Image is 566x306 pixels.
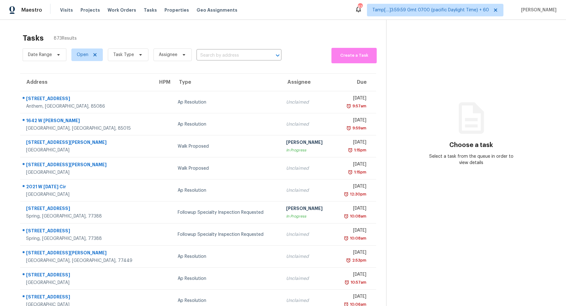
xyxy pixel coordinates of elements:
[349,279,366,286] div: 10:57am
[339,249,366,257] div: [DATE]
[449,142,493,148] h3: Choose a task
[346,257,351,263] img: Overdue Alarm Icon
[178,165,276,172] div: Walk Proposed
[348,147,353,153] img: Overdue Alarm Icon
[26,235,148,242] div: Spring, [GEOGRAPHIC_DATA], 77388
[346,125,351,131] img: Overdue Alarm Icon
[286,121,329,127] div: Unclaimed
[429,153,514,166] div: Select a task from the queue in order to view details
[26,139,148,147] div: [STREET_ADDRESS][PERSON_NAME]
[286,147,329,153] div: In Progress
[26,161,148,169] div: [STREET_ADDRESS][PERSON_NAME]
[286,231,329,238] div: Unclaimed
[286,99,329,105] div: Unclaimed
[21,7,42,13] span: Maestro
[178,143,276,150] div: Walk Proposed
[26,184,148,191] div: 2021 W [DATE] Cir
[26,191,148,198] div: [GEOGRAPHIC_DATA]
[54,35,77,42] span: 873 Results
[178,209,276,216] div: Followup Specialty Inspection Requested
[346,103,351,109] img: Overdue Alarm Icon
[197,51,264,60] input: Search by address
[77,52,88,58] span: Open
[286,205,329,213] div: [PERSON_NAME]
[178,121,276,127] div: Ap Resolution
[339,95,366,103] div: [DATE]
[26,258,148,264] div: [GEOGRAPHIC_DATA], [GEOGRAPHIC_DATA], 77449
[26,294,148,302] div: [STREET_ADDRESS]
[26,250,148,258] div: [STREET_ADDRESS][PERSON_NAME]
[173,74,281,91] th: Type
[286,213,329,219] div: In Progress
[344,279,349,286] img: Overdue Alarm Icon
[113,52,134,58] span: Task Type
[178,231,276,238] div: Followup Specialty Inspection Requested
[348,169,353,175] img: Overdue Alarm Icon
[353,147,366,153] div: 1:15pm
[339,293,366,301] div: [DATE]
[344,213,349,219] img: Overdue Alarm Icon
[197,7,237,13] span: Geo Assignments
[23,35,44,41] h2: Tasks
[26,147,148,153] div: [GEOGRAPHIC_DATA]
[159,52,177,58] span: Assignee
[286,187,329,194] div: Unclaimed
[339,205,366,213] div: [DATE]
[286,297,329,304] div: Unclaimed
[164,7,189,13] span: Properties
[372,7,489,13] span: Tamp[…]3:59:59 Gmt 0700 (pacific Daylight Time) + 60
[339,227,366,235] div: [DATE]
[339,117,366,125] div: [DATE]
[351,257,366,263] div: 2:53pm
[26,228,148,235] div: [STREET_ADDRESS]
[286,275,329,282] div: Unclaimed
[178,253,276,260] div: Ap Resolution
[26,205,148,213] div: [STREET_ADDRESS]
[351,125,366,131] div: 9:59am
[339,161,366,169] div: [DATE]
[281,74,334,91] th: Assignee
[339,271,366,279] div: [DATE]
[335,52,374,59] span: Create a Task
[286,139,329,147] div: [PERSON_NAME]
[20,74,153,91] th: Address
[519,7,557,13] span: [PERSON_NAME]
[80,7,100,13] span: Projects
[153,74,173,91] th: HPM
[339,183,366,191] div: [DATE]
[26,95,148,103] div: [STREET_ADDRESS]
[331,48,377,63] button: Create a Task
[178,99,276,105] div: Ap Resolution
[178,275,276,282] div: Ap Resolution
[178,297,276,304] div: Ap Resolution
[344,191,349,197] img: Overdue Alarm Icon
[286,253,329,260] div: Unclaimed
[26,125,148,132] div: [GEOGRAPHIC_DATA], [GEOGRAPHIC_DATA], 85015
[344,235,349,241] img: Overdue Alarm Icon
[178,187,276,194] div: Ap Resolution
[26,117,148,125] div: 1642 W [PERSON_NAME]
[351,103,366,109] div: 9:57am
[349,235,366,241] div: 10:08am
[349,213,366,219] div: 10:08am
[286,165,329,172] div: Unclaimed
[334,74,376,91] th: Due
[60,7,73,13] span: Visits
[339,139,366,147] div: [DATE]
[28,52,52,58] span: Date Range
[144,8,157,12] span: Tasks
[26,272,148,280] div: [STREET_ADDRESS]
[349,191,366,197] div: 12:30pm
[26,169,148,176] div: [GEOGRAPHIC_DATA]
[358,4,362,10] div: 836
[273,51,282,60] button: Open
[353,169,366,175] div: 1:15pm
[26,280,148,286] div: [GEOGRAPHIC_DATA]
[26,103,148,110] div: Anthem, [GEOGRAPHIC_DATA], 85086
[108,7,136,13] span: Work Orders
[26,213,148,219] div: Spring, [GEOGRAPHIC_DATA], 77388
